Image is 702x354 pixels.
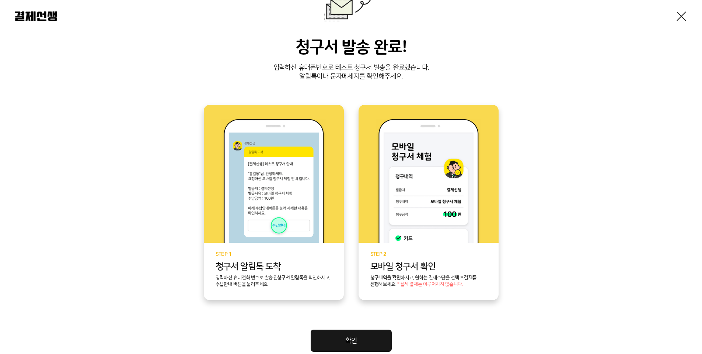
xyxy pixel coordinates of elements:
img: step2 이미지 [376,119,481,243]
img: step1 이미지 [221,119,326,243]
p: 청구서 알림톡 도착 [216,262,332,272]
span: * 실제 결제는 이루어지지 않습니다. [397,282,463,287]
p: STEP 1 [216,252,332,257]
p: 입력하신 휴대전화 번호로 발송된 을 확인하시고, 을 눌러주세요. [216,275,332,288]
p: 모바일 청구서 확인 [370,262,487,272]
h3: 청구서 발송 완료! [15,38,687,58]
p: 하시고, 원하는 결제수단을 선택 후 해보세요! [370,275,487,288]
img: 결제선생 [15,11,57,21]
a: 확인 [311,330,392,352]
b: 청구서 알림톡 [277,275,303,280]
b: 청구내역을 확인 [370,275,401,280]
b: 결제를 진행 [370,275,477,287]
p: STEP 2 [370,252,487,257]
b: 수납안내 버튼 [216,282,242,287]
p: 입력하신 휴대폰번호로 테스트 청구서 발송을 완료했습니다. 알림톡이나 문자메세지를 확인해주세요. [15,63,687,81]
